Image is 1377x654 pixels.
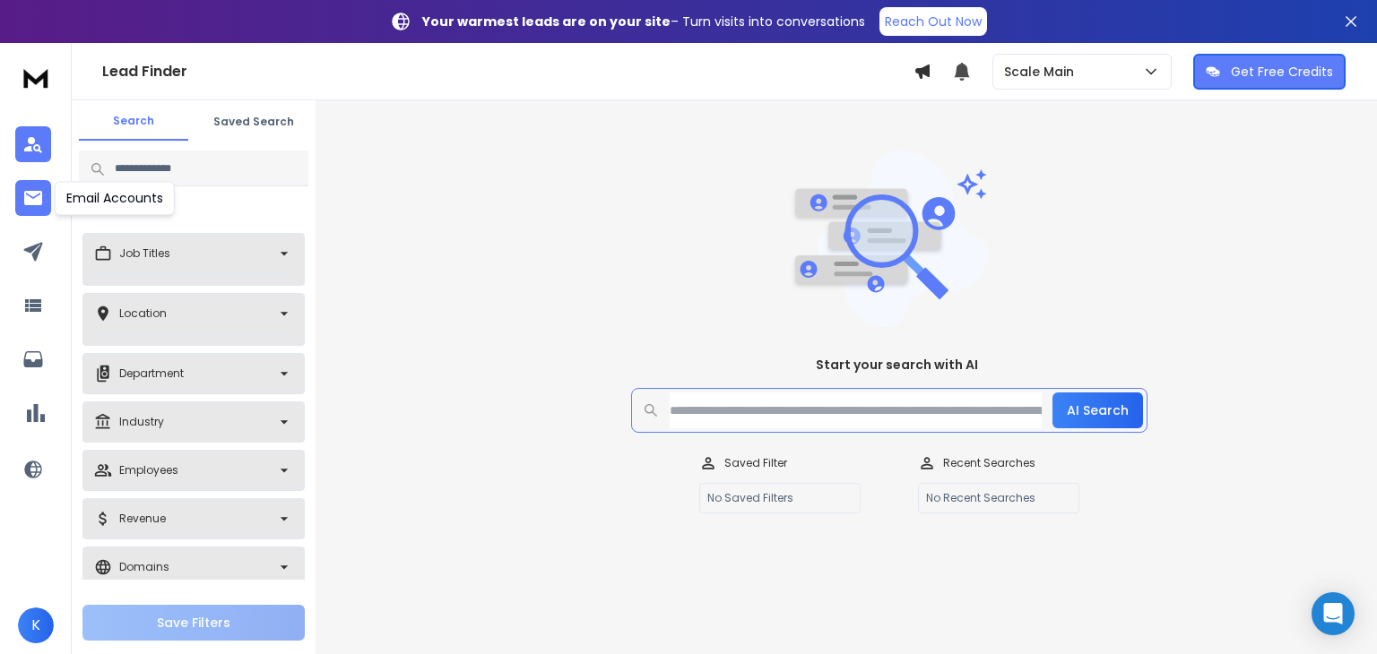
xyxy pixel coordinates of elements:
[119,463,178,478] p: Employees
[1231,63,1333,81] p: Get Free Credits
[1312,592,1355,635] div: Open Intercom Messenger
[119,366,184,381] p: Department
[1052,392,1143,428] button: AI Search
[18,61,54,94] img: logo
[119,246,170,261] p: Job Titles
[724,456,787,470] p: Saved Filter
[422,13,865,30] p: – Turn visits into conversations
[885,13,982,30] p: Reach Out Now
[18,607,54,643] button: K
[699,483,861,513] p: No Saved Filters
[102,61,914,82] h1: Lead Finder
[1004,63,1081,81] p: Scale Main
[791,151,988,327] img: image
[1193,54,1346,90] button: Get Free Credits
[119,560,169,574] p: Domains
[199,104,308,140] button: Saved Search
[119,512,166,526] p: Revenue
[119,306,167,321] p: Location
[918,483,1079,513] p: No Recent Searches
[816,356,978,374] h1: Start your search with AI
[79,103,188,141] button: Search
[119,415,164,429] p: Industry
[879,7,987,36] a: Reach Out Now
[55,181,175,215] div: Email Accounts
[422,13,671,30] strong: Your warmest leads are on your site
[943,456,1035,470] p: Recent Searches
